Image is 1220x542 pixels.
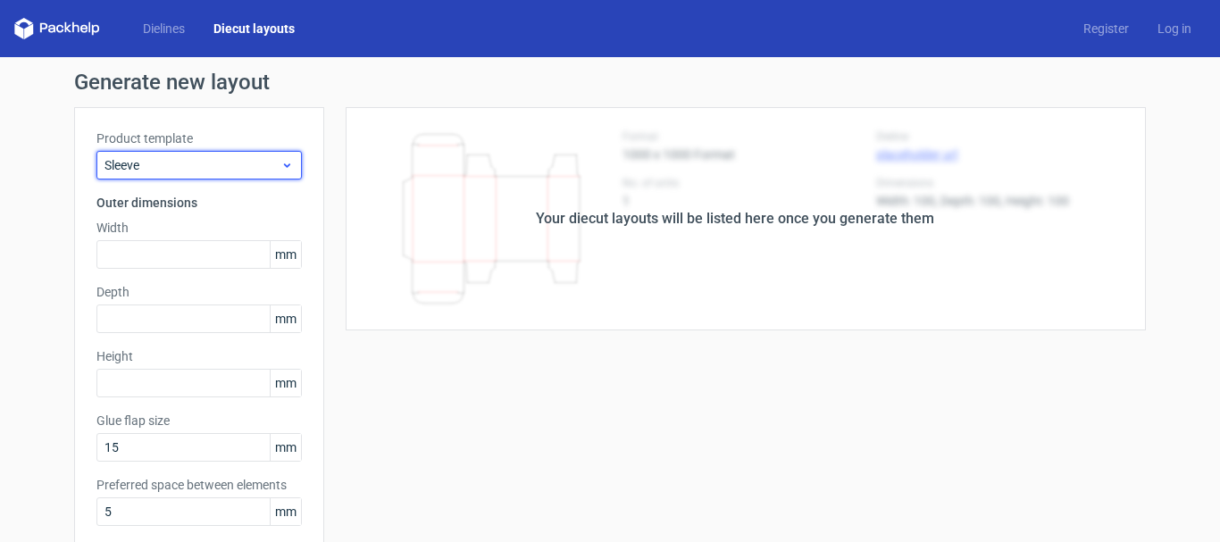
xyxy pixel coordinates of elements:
a: Dielines [129,20,199,38]
label: Width [96,219,302,237]
a: Register [1069,20,1143,38]
a: Log in [1143,20,1206,38]
span: mm [270,498,301,525]
a: Diecut layouts [199,20,309,38]
span: mm [270,370,301,396]
span: mm [270,241,301,268]
label: Depth [96,283,302,301]
span: mm [270,305,301,332]
label: Height [96,347,302,365]
h3: Outer dimensions [96,194,302,212]
span: mm [270,434,301,461]
h1: Generate new layout [74,71,1146,93]
label: Preferred space between elements [96,476,302,494]
span: Sleeve [104,156,280,174]
label: Product template [96,129,302,147]
label: Glue flap size [96,412,302,429]
div: Your diecut layouts will be listed here once you generate them [536,208,934,229]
